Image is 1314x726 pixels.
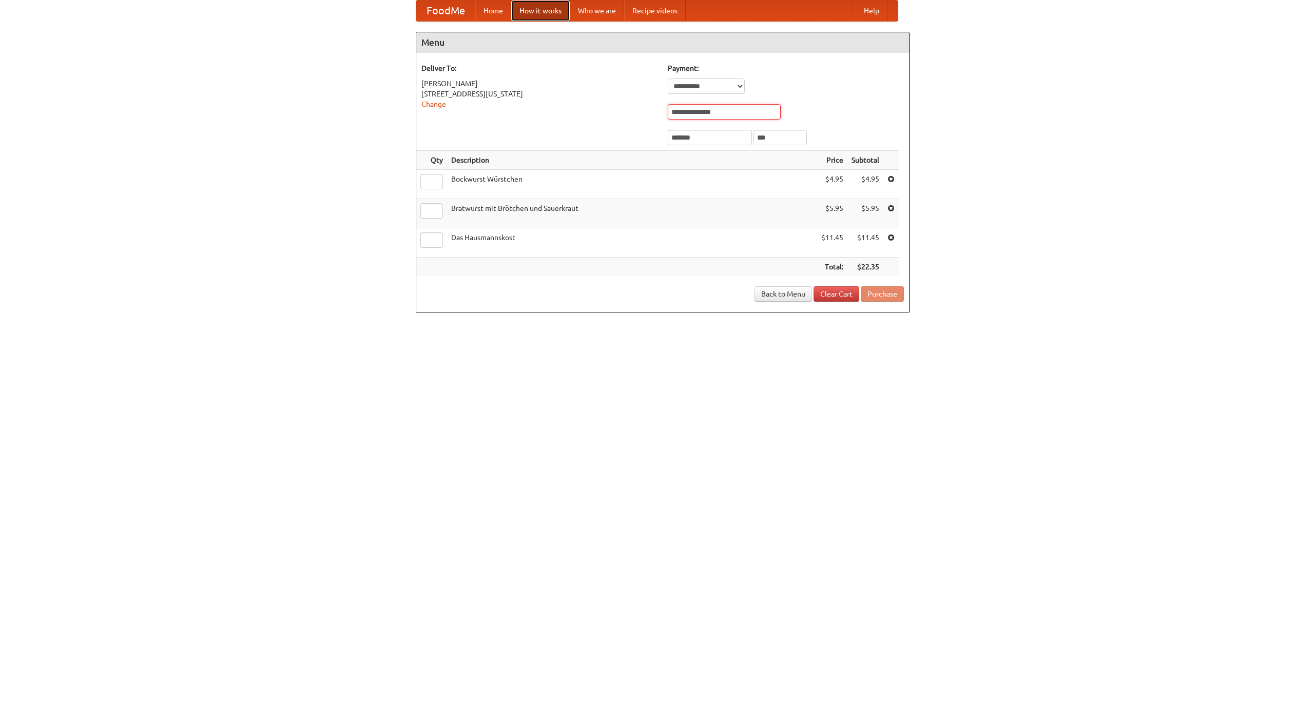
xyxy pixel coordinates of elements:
[847,199,883,228] td: $5.95
[421,63,658,73] h5: Deliver To:
[421,89,658,99] div: [STREET_ADDRESS][US_STATE]
[817,228,847,258] td: $11.45
[447,199,817,228] td: Bratwurst mit Brötchen und Sauerkraut
[416,151,447,170] th: Qty
[847,228,883,258] td: $11.45
[447,228,817,258] td: Das Hausmannskost
[817,151,847,170] th: Price
[817,199,847,228] td: $5.95
[847,170,883,199] td: $4.95
[817,258,847,277] th: Total:
[511,1,570,21] a: How it works
[475,1,511,21] a: Home
[570,1,624,21] a: Who we are
[856,1,887,21] a: Help
[624,1,686,21] a: Recipe videos
[817,170,847,199] td: $4.95
[861,286,904,302] button: Purchase
[447,151,817,170] th: Description
[668,63,904,73] h5: Payment:
[447,170,817,199] td: Bockwurst Würstchen
[847,151,883,170] th: Subtotal
[416,32,909,53] h4: Menu
[814,286,859,302] a: Clear Cart
[416,1,475,21] a: FoodMe
[847,258,883,277] th: $22.35
[421,79,658,89] div: [PERSON_NAME]
[421,100,446,108] a: Change
[755,286,812,302] a: Back to Menu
